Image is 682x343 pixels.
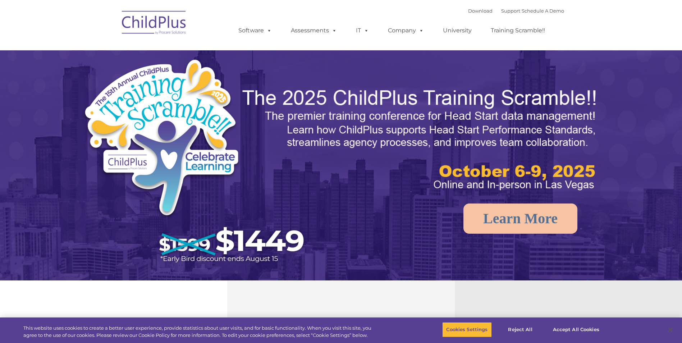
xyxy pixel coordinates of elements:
button: Accept All Cookies [549,322,603,337]
span: Last name [100,47,122,53]
a: Support [501,8,520,14]
button: Cookies Settings [442,322,491,337]
a: Company [381,23,431,38]
a: Learn More [463,203,577,234]
a: Training Scramble!! [484,23,552,38]
font: | [468,8,564,14]
button: Reject All [498,322,543,337]
div: This website uses cookies to create a better user experience, provide statistics about user visit... [23,325,375,339]
a: University [436,23,479,38]
a: IT [349,23,376,38]
button: Close [663,322,678,338]
span: Phone number [100,77,131,82]
a: Assessments [284,23,344,38]
a: Schedule A Demo [522,8,564,14]
img: ChildPlus by Procare Solutions [118,6,190,42]
a: Download [468,8,493,14]
a: Software [231,23,279,38]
